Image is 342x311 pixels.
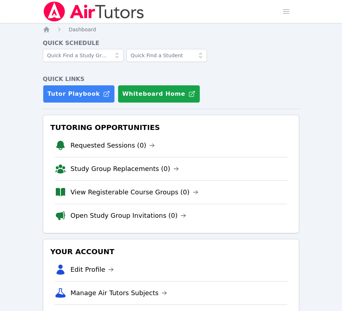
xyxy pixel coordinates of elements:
[69,27,96,32] span: Dashboard
[71,164,179,174] a: Study Group Replacements (0)
[71,187,198,197] a: View Registerable Course Groups (0)
[126,49,207,62] input: Quick Find a Student
[43,75,300,84] h4: Quick Links
[43,39,300,48] h4: Quick Schedule
[71,211,186,221] a: Open Study Group Invitations (0)
[118,85,200,103] button: Whiteboard Home
[43,85,115,103] a: Tutor Playbook
[71,288,167,298] a: Manage Air Tutors Subjects
[43,26,300,33] nav: Breadcrumb
[49,121,293,134] h3: Tutoring Opportunities
[71,265,114,275] a: Edit Profile
[69,26,96,33] a: Dashboard
[71,140,155,150] a: Requested Sessions (0)
[43,1,145,22] img: Air Tutors
[49,245,293,258] h3: Your Account
[43,49,123,62] input: Quick Find a Study Group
